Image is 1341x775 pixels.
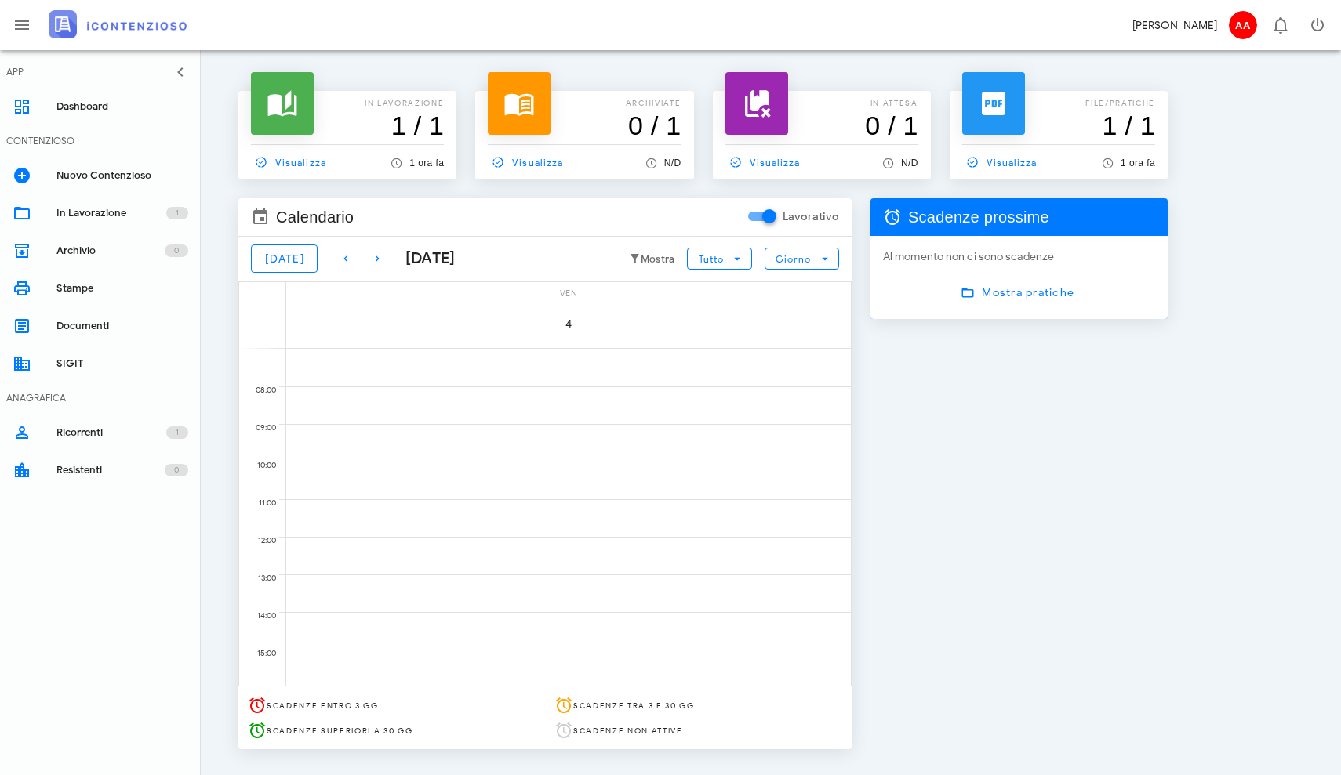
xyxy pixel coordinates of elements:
h3: 0 / 1 [488,110,681,141]
small: Mostra [641,253,675,266]
div: ven [286,282,851,302]
span: Mostra pratiche [964,285,1074,299]
span: [DATE] [264,252,304,266]
div: Archivio [56,244,165,257]
span: Scadenze non attive [573,726,683,736]
span: Tutto [698,253,724,265]
button: AA [1223,6,1261,44]
span: 0 [174,243,179,259]
div: 12:00 [239,532,279,549]
span: 1 [176,425,179,440]
span: 4 [547,317,591,331]
span: Visualizza [962,155,1038,169]
div: 09:00 [239,419,279,436]
h3: 1 / 1 [962,110,1155,141]
span: N/D [664,158,681,168]
span: Visualizza [488,155,563,169]
div: 13:00 [239,570,279,587]
div: Dashboard [56,100,188,113]
span: Scadenze entro 3 gg [267,701,379,711]
div: 16:00 [239,683,279,700]
span: Giorno [775,253,812,265]
a: Visualizza [962,151,1044,173]
div: ANAGRAFICA [6,391,66,405]
div: Stampe [56,282,188,295]
span: N/D [901,158,918,168]
button: Giorno [765,248,839,270]
span: Scadenze superiori a 30 gg [267,726,412,736]
div: Ricorrenti [56,426,166,439]
span: 1 ora fa [1121,158,1155,168]
div: SIGIT [56,357,188,370]
img: logo-text-2x.png [49,10,187,38]
span: Visualizza [251,155,326,169]
span: AA [1229,11,1257,39]
h3: 0 / 1 [725,110,918,141]
span: Visualizza [725,155,801,169]
div: Nuovo Contenzioso [56,169,188,182]
label: Lavorativo [783,209,839,225]
div: [DATE] [393,247,456,270]
button: 4 [547,302,591,346]
span: 1 ora fa [409,158,444,168]
button: Tutto [687,248,751,270]
div: Resistenti [56,464,165,476]
a: Visualizza [725,151,807,173]
div: 15:00 [239,645,279,662]
div: In Lavorazione [56,207,166,219]
div: 10:00 [239,457,279,474]
div: 11:00 [239,494,279,512]
a: Visualizza [488,151,569,173]
div: [PERSON_NAME] [1132,17,1217,34]
span: 1 [176,205,179,221]
span: Scadenze tra 3 e 30 gg [573,701,695,711]
button: Distintivo [1261,6,1299,44]
div: CONTENZIOSO [6,134,74,148]
p: archiviate [488,97,681,110]
span: Calendario [276,205,354,230]
div: 14:00 [239,607,279,625]
span: Scadenze prossime [908,205,1049,230]
div: Al momento non ci sono scadenze [883,248,1155,266]
p: in attesa [725,97,918,110]
div: 08:00 [239,382,279,399]
a: Mostra pratiche [951,278,1087,306]
div: Documenti [56,320,188,332]
a: Visualizza [251,151,333,173]
span: 0 [174,462,179,478]
p: In lavorazione [251,97,444,110]
button: [DATE] [251,244,318,273]
p: file/pratiche [962,97,1155,110]
h3: 1 / 1 [251,110,444,141]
